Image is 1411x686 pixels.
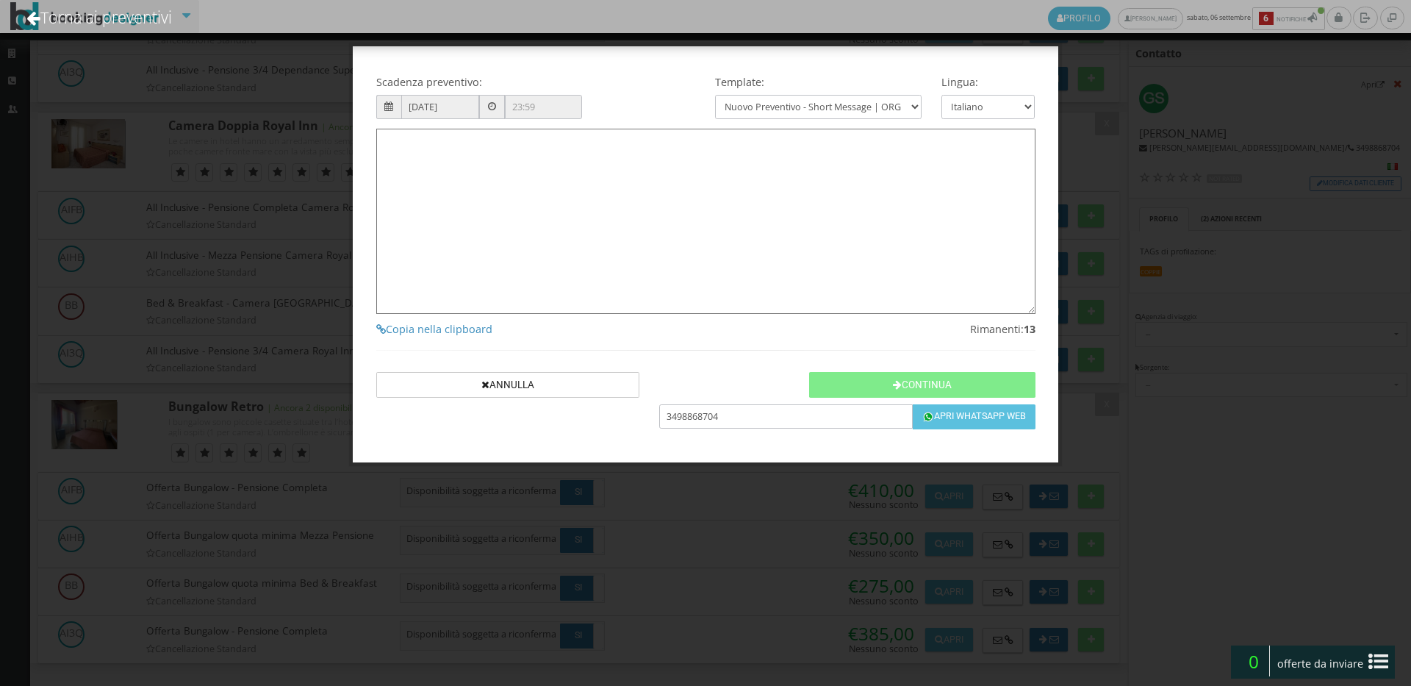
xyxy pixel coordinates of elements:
[1024,322,1035,336] b: 13
[376,372,639,398] button: Annulla
[715,76,922,88] h4: Template:
[922,411,934,423] img: whatsapp-50.png
[376,76,583,88] h4: Scadenza preventivo:
[913,404,1035,429] button: Apri Whatsapp Web
[401,95,479,119] input: Tra 14 GIORNI
[505,95,583,119] input: 23:59
[659,404,913,429] input: Numero whatsapp
[376,323,1035,335] a: Copia nella clipboard
[941,76,1035,88] h4: Lingua:
[1238,646,1270,676] span: 0
[1273,652,1368,676] span: offerte da inviare
[970,323,1035,335] h4: Rimanenti:
[809,372,1035,398] button: Continua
